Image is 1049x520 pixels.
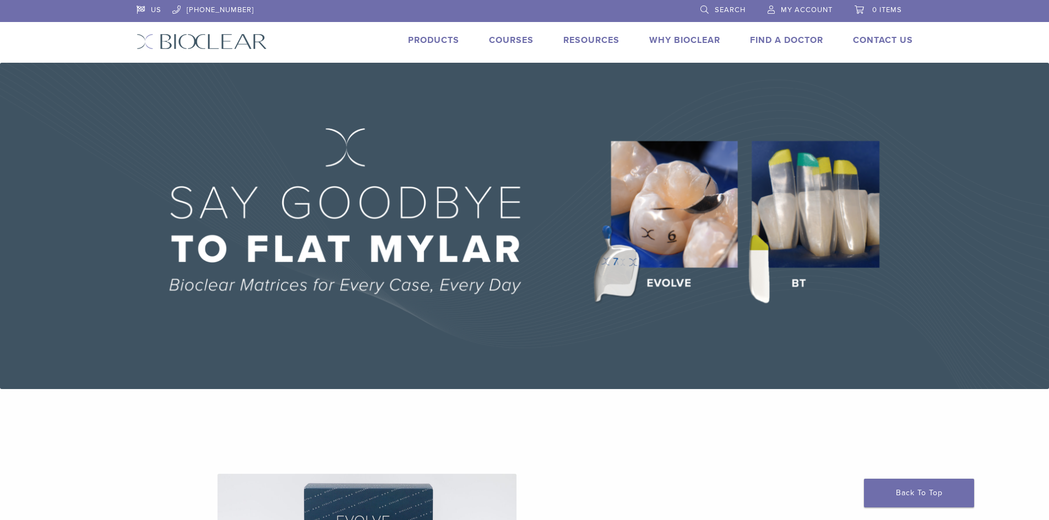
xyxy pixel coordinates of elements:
[408,35,459,46] a: Products
[872,6,902,14] span: 0 items
[563,35,619,46] a: Resources
[715,6,746,14] span: Search
[864,479,974,507] a: Back To Top
[489,35,534,46] a: Courses
[853,35,913,46] a: Contact Us
[781,6,833,14] span: My Account
[137,34,267,50] img: Bioclear
[649,35,720,46] a: Why Bioclear
[750,35,823,46] a: Find A Doctor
